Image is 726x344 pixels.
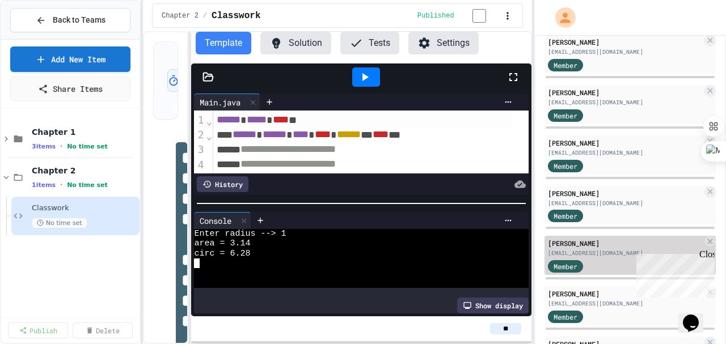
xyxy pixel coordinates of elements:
[548,48,702,56] div: [EMAIL_ADDRESS][DOMAIN_NAME]
[196,32,251,54] button: Template
[73,322,133,338] a: Delete
[203,11,207,20] span: /
[205,130,213,142] span: Fold line
[548,148,702,157] div: [EMAIL_ADDRESS][DOMAIN_NAME]
[548,199,702,207] div: [EMAIL_ADDRESS][DOMAIN_NAME]
[32,165,137,176] span: Chapter 2
[60,180,62,189] span: •
[548,188,702,198] div: [PERSON_NAME]
[32,127,137,137] span: Chapter 1
[10,77,130,101] a: Share Items
[5,5,78,72] div: Chat with us now!Close
[194,113,205,128] div: 1
[194,94,260,111] div: Main.java
[554,60,577,70] span: Member
[554,261,577,271] span: Member
[194,212,251,229] div: Console
[32,203,137,213] span: Classwork
[417,11,454,20] span: Published
[548,238,702,248] div: [PERSON_NAME]
[8,322,68,338] a: Publish
[632,249,715,298] iframe: chat widget
[32,218,87,228] span: No time set
[212,9,260,23] span: Classwork
[67,181,108,189] span: No time set
[459,9,500,23] input: publish toggle
[548,37,702,47] div: [PERSON_NAME]
[194,239,250,248] span: area = 3.14
[554,312,577,322] span: Member
[194,249,250,258] span: circ = 6.28
[548,87,702,97] div: [PERSON_NAME]
[543,5,579,31] div: My Account
[205,115,213,127] span: Fold line
[162,11,199,20] span: Chapter 2
[408,32,479,54] button: Settings
[194,96,246,108] div: Main.java
[554,111,577,121] span: Member
[260,32,331,54] button: Solution
[548,299,702,308] div: [EMAIL_ADDRESS][DOMAIN_NAME]
[548,288,702,299] div: [PERSON_NAME]
[67,143,108,150] span: No time set
[340,32,399,54] button: Tests
[194,215,237,227] div: Console
[194,158,205,172] div: 4
[194,172,205,187] div: 5
[457,298,529,313] div: Show display
[548,138,702,148] div: [PERSON_NAME]
[53,14,105,26] span: Back to Teams
[194,128,205,142] div: 2
[60,142,62,151] span: •
[194,229,286,239] span: Enter radius --> 1
[417,9,500,23] div: Content is published and visible to students
[678,299,715,333] iframe: chat widget
[548,98,702,107] div: [EMAIL_ADDRESS][DOMAIN_NAME]
[554,161,577,171] span: Member
[554,211,577,221] span: Member
[32,143,56,150] span: 3 items
[194,142,205,157] div: 3
[548,249,702,257] div: [EMAIL_ADDRESS][DOMAIN_NAME]
[10,8,130,32] button: Back to Teams
[32,181,56,189] span: 1 items
[197,176,248,192] div: History
[10,46,130,72] a: Add New Item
